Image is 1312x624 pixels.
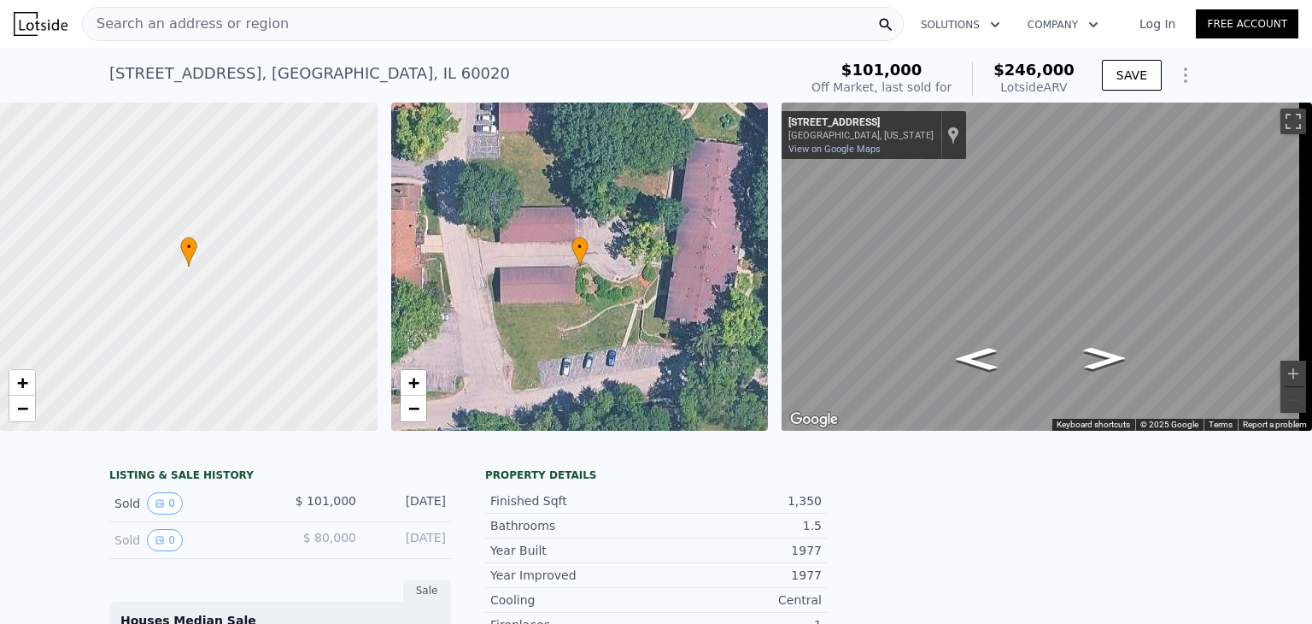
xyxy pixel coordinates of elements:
div: 1977 [656,567,822,584]
button: Solutions [907,9,1014,40]
span: $ 80,000 [303,531,356,545]
button: View historical data [147,529,183,551]
div: Finished Sqft [490,492,656,509]
button: Show Options [1168,58,1203,92]
button: View historical data [147,492,183,515]
div: Sale [403,580,451,602]
span: $ 101,000 [296,494,356,508]
button: Zoom out [1280,387,1306,413]
span: $246,000 [993,61,1075,79]
a: Zoom in [9,370,35,396]
button: Company [1014,9,1112,40]
span: • [571,239,589,255]
div: Off Market, last sold for [811,79,952,96]
button: SAVE [1102,60,1162,91]
a: Open this area in Google Maps (opens a new window) [786,409,842,431]
div: LISTING & SALE HISTORY [109,468,451,486]
img: Lotside [14,12,67,36]
div: 1977 [656,542,822,559]
span: $101,000 [841,61,922,79]
a: Log In [1119,15,1196,32]
a: Free Account [1196,9,1298,38]
span: + [17,372,28,393]
span: • [180,239,197,255]
a: Show location on map [947,126,959,144]
div: • [180,237,197,267]
span: + [407,372,419,393]
a: Report a problem [1243,420,1307,429]
div: Year Improved [490,567,656,584]
img: Google [786,409,842,431]
path: Go North, Woodhills Bay Rd [938,343,1016,375]
div: Year Built [490,542,656,559]
span: Search an address or region [83,14,289,34]
span: − [407,397,419,419]
div: [DATE] [370,492,446,515]
a: Terms (opens in new tab) [1209,420,1233,429]
div: [STREET_ADDRESS] , [GEOGRAPHIC_DATA] , IL 60020 [109,62,510,85]
a: Zoom out [401,396,426,421]
div: Map [782,103,1312,431]
a: Zoom in [401,370,426,396]
button: Keyboard shortcuts [1057,419,1130,431]
div: Sold [114,492,266,515]
span: © 2025 Google [1140,420,1198,429]
div: 1.5 [656,517,822,534]
div: • [571,237,589,267]
div: Property details [485,468,827,482]
div: [DATE] [370,529,446,551]
div: Sold [114,529,266,551]
div: Central [656,592,822,609]
a: View on Google Maps [788,144,881,155]
div: Cooling [490,592,656,609]
button: Toggle fullscreen view [1280,109,1306,134]
span: − [17,397,28,419]
button: Zoom in [1280,361,1306,386]
path: Go South, Woodhills Bay Rd [1065,342,1145,375]
div: [GEOGRAPHIC_DATA], [US_STATE] [788,130,934,141]
a: Zoom out [9,396,35,421]
div: Street View [782,103,1312,431]
div: Lotside ARV [993,79,1075,96]
div: 1,350 [656,492,822,509]
div: [STREET_ADDRESS] [788,116,934,130]
div: Bathrooms [490,517,656,534]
